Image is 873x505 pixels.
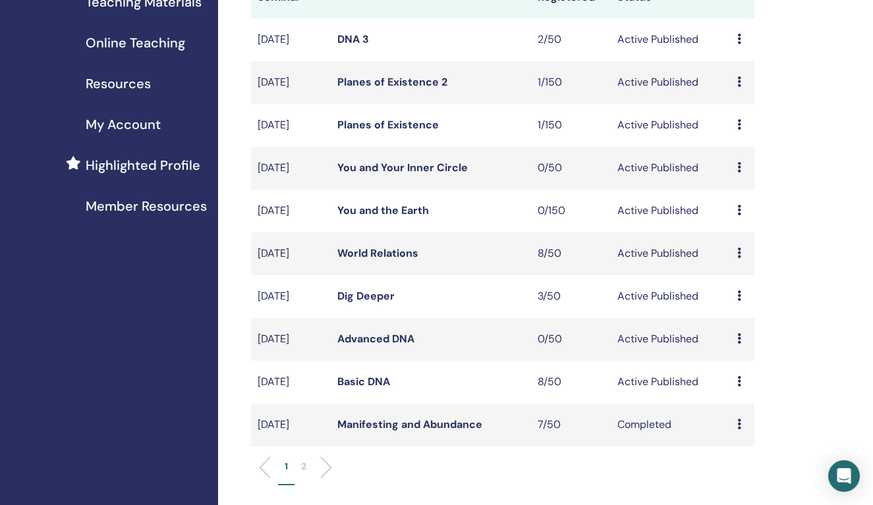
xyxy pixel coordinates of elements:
[251,104,331,147] td: [DATE]
[86,115,161,134] span: My Account
[337,417,482,431] a: Manifesting and Abundance
[251,275,331,318] td: [DATE]
[611,318,731,361] td: Active Published
[611,18,731,61] td: Active Published
[828,460,860,492] div: Open Intercom Messenger
[531,147,611,190] td: 0/50
[86,33,185,53] span: Online Teaching
[337,32,369,46] a: DNA 3
[337,75,447,89] a: Planes of Existence 2
[86,196,207,216] span: Member Resources
[337,332,414,346] a: Advanced DNA
[531,104,611,147] td: 1/150
[251,147,331,190] td: [DATE]
[531,361,611,404] td: 8/50
[531,61,611,104] td: 1/150
[531,18,611,61] td: 2/50
[611,404,731,446] td: Completed
[337,118,439,132] a: Planes of Existence
[337,289,395,303] a: Dig Deeper
[611,190,731,232] td: Active Published
[285,460,288,473] p: 1
[531,318,611,361] td: 0/50
[611,361,731,404] td: Active Published
[251,232,331,275] td: [DATE]
[251,18,331,61] td: [DATE]
[337,246,418,260] a: World Relations
[86,74,151,93] span: Resources
[251,318,331,361] td: [DATE]
[611,275,731,318] td: Active Published
[337,375,390,388] a: Basic DNA
[611,61,731,104] td: Active Published
[337,203,429,217] a: You and the Earth
[251,190,331,232] td: [DATE]
[301,460,306,473] p: 2
[251,361,331,404] td: [DATE]
[531,275,611,318] td: 3/50
[251,404,331,446] td: [DATE]
[531,232,611,275] td: 8/50
[86,155,200,175] span: Highlighted Profile
[251,61,331,104] td: [DATE]
[337,161,468,174] a: You and Your Inner Circle
[611,232,731,275] td: Active Published
[531,404,611,446] td: 7/50
[611,147,731,190] td: Active Published
[611,104,731,147] td: Active Published
[531,190,611,232] td: 0/150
